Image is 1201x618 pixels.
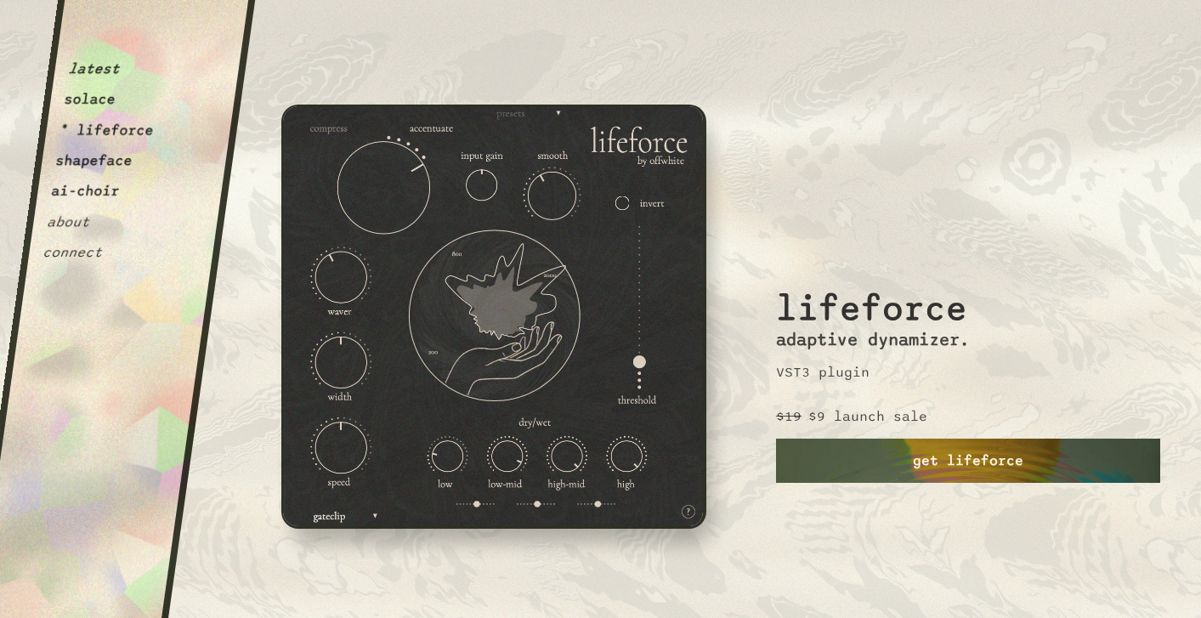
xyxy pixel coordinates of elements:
[776,439,1160,483] a: get lifeforce
[776,408,802,425] p: $19
[776,135,967,330] h2: lifeforce
[59,122,155,139] button: * lifeforce
[50,183,121,200] button: ai-choir
[776,330,970,350] h3: adaptive dynamizer.
[46,213,91,230] button: about
[281,105,706,529] img: lifeforce2.c81878d3.png
[54,152,133,169] button: shapeface
[63,91,116,108] button: solace
[42,244,104,261] button: connect
[808,408,927,425] p: $9 launch sale
[776,364,870,381] p: VST3 plugin
[67,60,121,77] button: latest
